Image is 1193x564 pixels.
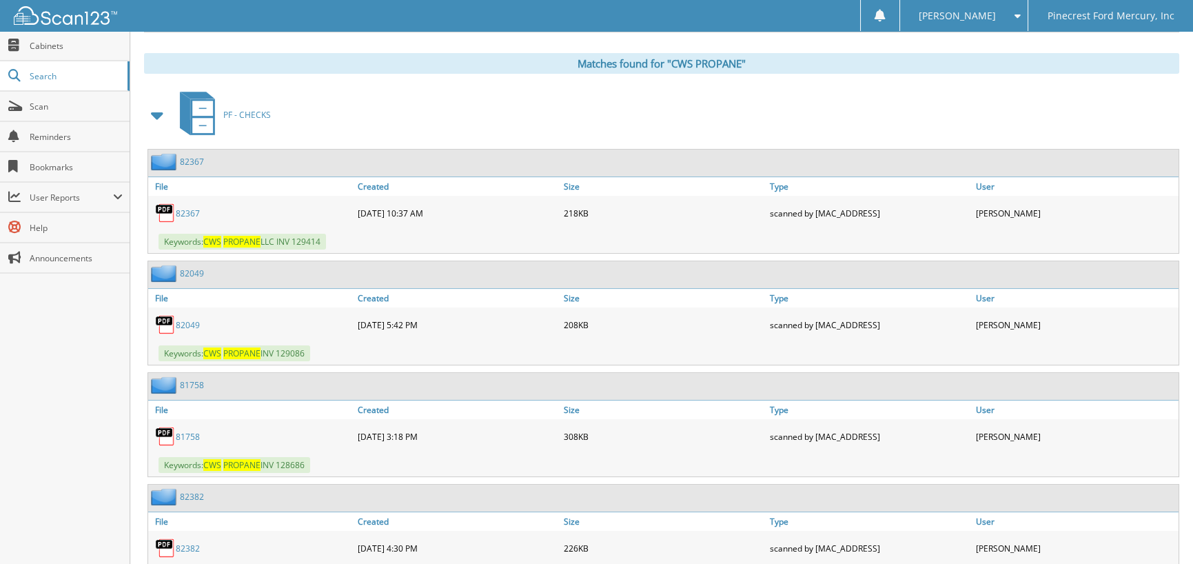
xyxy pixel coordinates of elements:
div: Matches found for "CWS PROPANE" [144,53,1179,74]
a: Type [766,177,972,196]
span: Search [30,70,121,82]
a: File [148,289,354,308]
a: PF - CHECKS [172,88,271,142]
span: Keywords: INV 129086 [159,345,310,361]
a: User [972,401,1179,419]
span: Pinecrest Ford Mercury, Inc [1048,12,1174,20]
div: [PERSON_NAME] [972,534,1179,562]
a: Type [766,401,972,419]
span: CWS [203,348,221,359]
a: 82382 [180,491,204,503]
div: 308KB [560,423,766,450]
a: File [148,401,354,419]
img: scan123-logo-white.svg [14,6,117,25]
span: PROPANE [223,236,261,248]
span: Reminders [30,131,123,143]
img: PDF.png [155,314,176,335]
span: CWS [203,236,221,248]
span: PROPANE [223,348,261,359]
a: Size [560,512,766,531]
span: Keywords: LLC INV 129414 [159,234,326,250]
span: Bookmarks [30,161,123,173]
img: PDF.png [155,426,176,447]
div: 208KB [560,311,766,339]
a: 82049 [180,268,204,279]
a: Created [354,512,560,531]
div: 226KB [560,534,766,562]
a: 81758 [176,431,200,443]
img: folder2.png [151,265,180,282]
a: 81758 [180,379,204,391]
img: folder2.png [151,376,180,394]
a: 82367 [176,208,200,219]
img: PDF.png [155,203,176,223]
span: [PERSON_NAME] [919,12,996,20]
a: 82367 [180,156,204,168]
a: Created [354,401,560,419]
span: User Reports [30,192,113,203]
span: PF - CHECKS [223,109,271,121]
span: Cabinets [30,40,123,52]
div: scanned by [MAC_ADDRESS] [766,311,972,339]
div: scanned by [MAC_ADDRESS] [766,199,972,227]
div: [PERSON_NAME] [972,423,1179,450]
img: folder2.png [151,488,180,505]
span: CWS [203,459,221,471]
a: Size [560,401,766,419]
div: [PERSON_NAME] [972,199,1179,227]
a: 82049 [176,319,200,331]
a: User [972,512,1179,531]
div: [DATE] 3:18 PM [354,423,560,450]
img: PDF.png [155,538,176,558]
div: [PERSON_NAME] [972,311,1179,339]
a: Type [766,289,972,308]
a: Created [354,177,560,196]
a: 82382 [176,543,200,554]
span: Scan [30,101,123,112]
div: [DATE] 5:42 PM [354,311,560,339]
img: folder2.png [151,153,180,170]
div: [DATE] 10:37 AM [354,199,560,227]
a: Size [560,289,766,308]
a: User [972,289,1179,308]
div: 218KB [560,199,766,227]
span: Announcements [30,252,123,264]
a: Size [560,177,766,196]
a: File [148,512,354,531]
span: Keywords: INV 128686 [159,457,310,473]
a: Type [766,512,972,531]
div: scanned by [MAC_ADDRESS] [766,423,972,450]
span: Help [30,222,123,234]
div: scanned by [MAC_ADDRESS] [766,534,972,562]
a: File [148,177,354,196]
span: PROPANE [223,459,261,471]
a: User [972,177,1179,196]
a: Created [354,289,560,308]
div: [DATE] 4:30 PM [354,534,560,562]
